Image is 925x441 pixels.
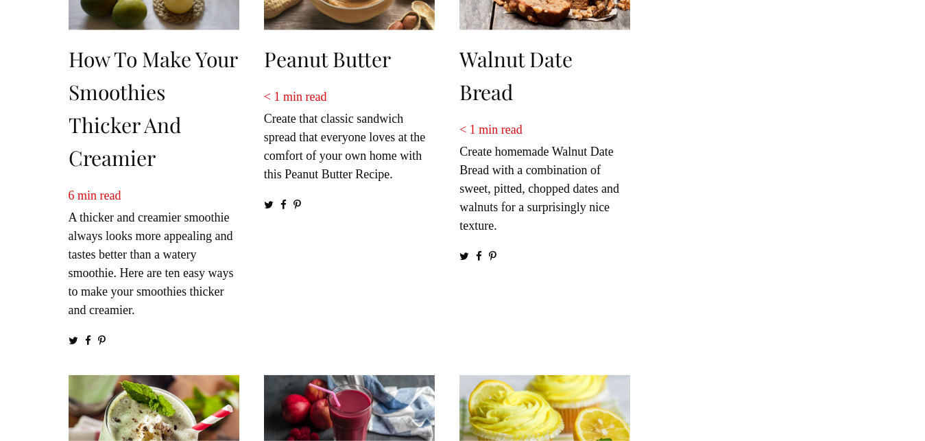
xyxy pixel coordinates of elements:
[69,187,239,320] p: A thicker and creamier smoothie always looks more appealing and tastes better than a watery smoot...
[283,90,326,104] span: min read
[459,123,476,136] span: < 1
[669,21,854,432] iframe: Advertisement
[264,45,391,73] a: Peanut Butter
[264,90,280,104] span: < 1
[264,88,435,184] p: Create that classic sandwich spread that everyone loves at the comfort of your own home with this...
[459,121,630,235] p: Create homemade Walnut Date Bread with a combination of sweet, pitted, chopped dates and walnuts ...
[69,45,238,171] a: How to Make Your Smoothies Thicker and Creamier
[479,123,522,136] span: min read
[459,45,573,106] a: Walnut Date Bread
[69,189,75,202] span: 6
[77,189,121,202] span: min read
